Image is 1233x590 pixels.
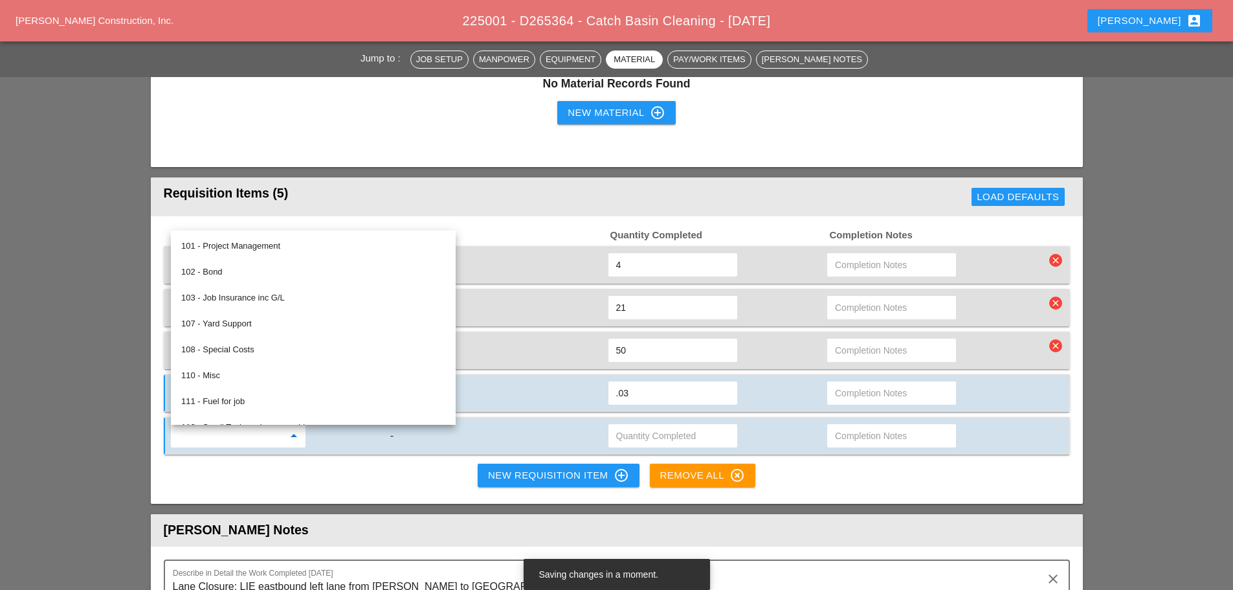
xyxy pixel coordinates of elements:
div: 108 - Special Costs [181,342,445,357]
div: 102 - Bond [181,264,445,280]
input: Quantity Completed [616,297,729,318]
input: Quantity Completed [616,255,729,275]
input: Quantity Completed [616,340,729,361]
i: control_point [650,105,665,120]
button: Load Defaults [972,188,1064,206]
div: Job Setup [416,53,463,66]
button: Material [606,51,663,69]
div: [PERSON_NAME] Notes [762,53,862,66]
button: Pay/Work Items [667,51,751,69]
span: - [390,430,394,441]
div: Pay/Work Items [673,53,745,66]
button: New Material [557,101,675,124]
h3: No Material Records Found [164,75,1070,92]
i: control_point [614,468,629,483]
button: Job Setup [410,51,469,69]
span: Completion Notes [828,228,1048,243]
button: New Requisition Item [478,464,639,487]
div: Load Defaults [977,190,1059,205]
div: Requisition Items (5) [164,184,628,210]
a: [PERSON_NAME] Construction, Inc. [16,15,173,26]
input: Completion Notes [835,297,948,318]
div: Remove All [660,468,746,483]
i: clear [1049,297,1062,310]
input: Completion Notes [835,340,948,361]
i: arrow_drop_down [286,428,302,444]
div: New Material [568,105,665,120]
div: 111 - Fuel for job [181,394,445,409]
button: [PERSON_NAME] [1087,9,1212,32]
i: clear [1049,254,1062,267]
input: Quantity Completed [616,383,729,403]
input: Completion Notes [835,255,948,275]
header: [PERSON_NAME] Notes [151,514,1083,546]
input: Quantity Completed [616,425,729,446]
i: account_box [1186,13,1202,28]
div: 103 - Job Insurance inc G/L [181,290,445,306]
span: Pay/Work Item [170,228,390,243]
div: 112 - Small Tools and consumables [181,420,445,435]
i: highlight_off [729,468,745,483]
div: Manpower [479,53,529,66]
input: Completion Notes [835,383,948,403]
i: clear [1045,571,1061,587]
button: Manpower [473,51,535,69]
div: New Requisition Item [488,468,629,483]
span: Saving changes in a moment. [539,569,658,580]
div: Material [612,53,657,66]
div: 101 - Project Management [181,238,445,254]
div: [PERSON_NAME] [1098,13,1202,28]
span: 225001 - D265364 - Catch Basin Cleaning - [DATE] [463,14,771,28]
div: Equipment [546,53,595,66]
button: Equipment [540,51,601,69]
span: Unit Type [390,228,609,243]
input: Completion Notes [835,425,948,446]
span: Quantity Completed [609,228,828,243]
button: Remove All [650,464,756,487]
div: 107 - Yard Support [181,316,445,332]
span: Jump to : [361,52,406,63]
div: 110 - Misc [181,368,445,383]
i: clear [1049,339,1062,352]
button: [PERSON_NAME] Notes [756,51,868,69]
